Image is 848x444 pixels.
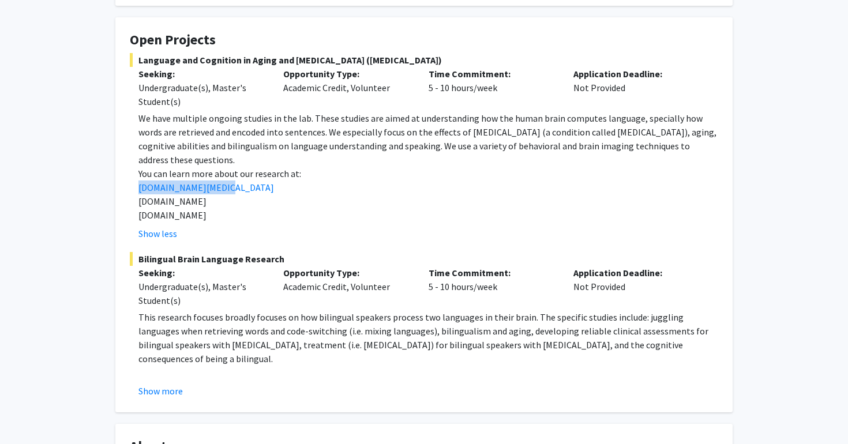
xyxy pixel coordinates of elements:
span: Bilingual Brain Language Research [130,252,718,266]
div: Not Provided [565,67,710,108]
h4: Open Projects [130,32,718,48]
span: Language and Cognition in Aging and [MEDICAL_DATA] ([MEDICAL_DATA]) [130,53,718,67]
div: Academic Credit, Volunteer [275,266,419,307]
p: Time Commitment: [429,67,556,81]
p: Time Commitment: [429,266,556,280]
div: Academic Credit, Volunteer [275,67,419,108]
p: Opportunity Type: [283,266,411,280]
button: Show more [138,384,183,398]
div: Undergraduate(s), Master's Student(s) [138,81,266,108]
iframe: Chat [9,392,49,435]
div: Not Provided [565,266,710,307]
p: We have multiple ongoing studies in the lab. These studies are aimed at understanding how the hum... [138,111,718,167]
button: Show less [138,227,177,240]
p: [DOMAIN_NAME] [138,208,718,222]
p: Application Deadline: [573,67,701,81]
p: This research focuses broadly focuses on how bilingual speakers process two languages in their br... [138,310,718,366]
div: 5 - 10 hours/week [420,266,565,307]
p: [DOMAIN_NAME] [138,194,718,208]
p: You can learn more about our research at: [138,167,718,180]
div: 5 - 10 hours/week [420,67,565,108]
p: Application Deadline: [573,266,701,280]
a: [DOMAIN_NAME][MEDICAL_DATA] [138,182,274,193]
div: Undergraduate(s), Master's Student(s) [138,280,266,307]
p: Seeking: [138,67,266,81]
p: Seeking: [138,266,266,280]
p: Opportunity Type: [283,67,411,81]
